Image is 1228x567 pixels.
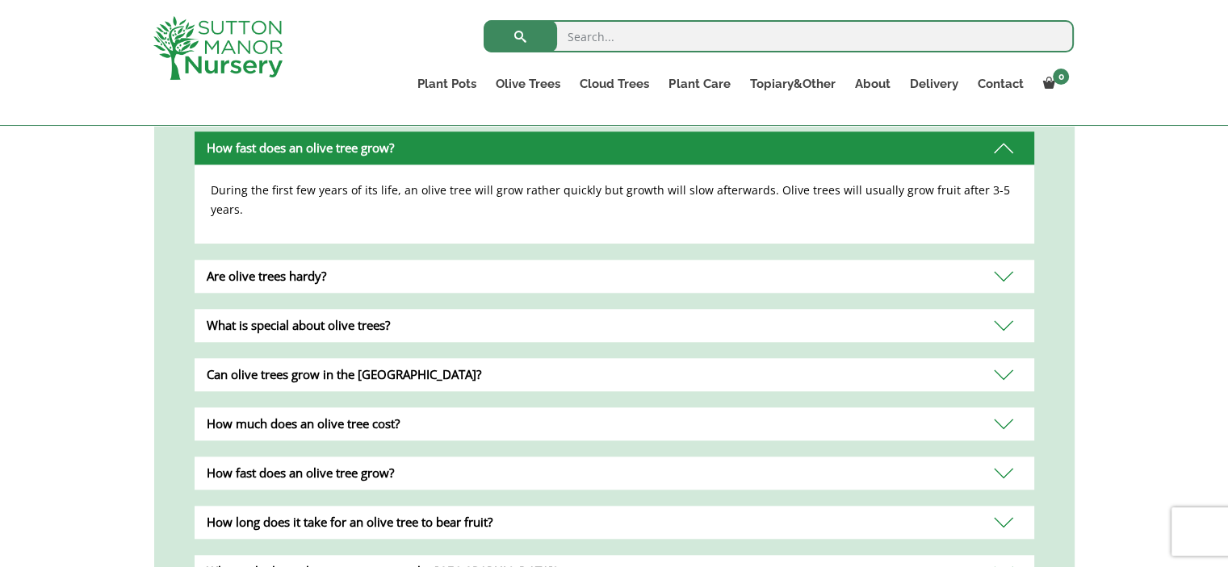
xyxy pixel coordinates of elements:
[153,16,283,80] img: logo
[195,260,1034,293] div: Are olive trees hardy?
[1053,69,1069,85] span: 0
[195,131,1034,165] div: How fast does an olive tree grow?
[195,358,1034,391] div: Can olive trees grow in the [GEOGRAPHIC_DATA]?
[1033,73,1074,95] a: 0
[740,73,845,95] a: Topiary&Other
[195,457,1034,490] div: How fast does an olive tree grow?
[408,73,486,95] a: Plant Pots
[899,73,967,95] a: Delivery
[570,73,659,95] a: Cloud Trees
[486,73,570,95] a: Olive Trees
[659,73,740,95] a: Plant Care
[845,73,899,95] a: About
[967,73,1033,95] a: Contact
[195,407,1034,440] div: How much does an olive tree cost?
[195,506,1034,539] div: How long does it take for an olive tree to bear fruit?
[211,181,1018,219] p: During the first few years of its life, an olive tree will grow rather quickly but growth will sl...
[195,309,1034,342] div: What is special about olive trees?
[484,20,1074,52] input: Search...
